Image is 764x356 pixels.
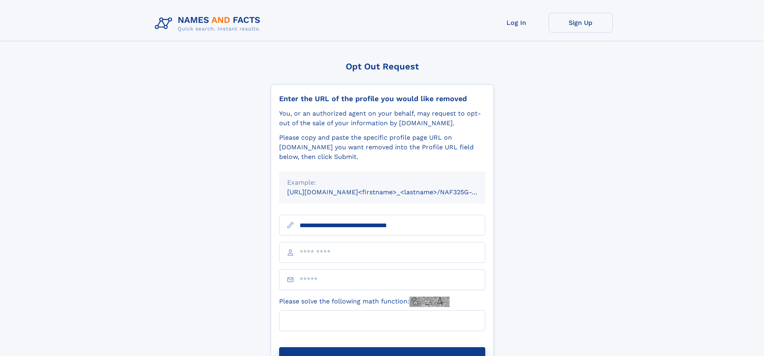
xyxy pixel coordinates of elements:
div: Example: [287,178,477,187]
div: Enter the URL of the profile you would like removed [279,94,485,103]
a: Log In [484,13,549,33]
label: Please solve the following math function: [279,297,450,307]
div: You, or an authorized agent on your behalf, may request to opt-out of the sale of your informatio... [279,109,485,128]
div: Opt Out Request [271,61,494,71]
div: Please copy and paste the specific profile page URL on [DOMAIN_NAME] you want removed into the Pr... [279,133,485,162]
img: Logo Names and Facts [152,13,267,35]
small: [URL][DOMAIN_NAME]<firstname>_<lastname>/NAF325G-xxxxxxxx [287,188,501,196]
a: Sign Up [549,13,613,33]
